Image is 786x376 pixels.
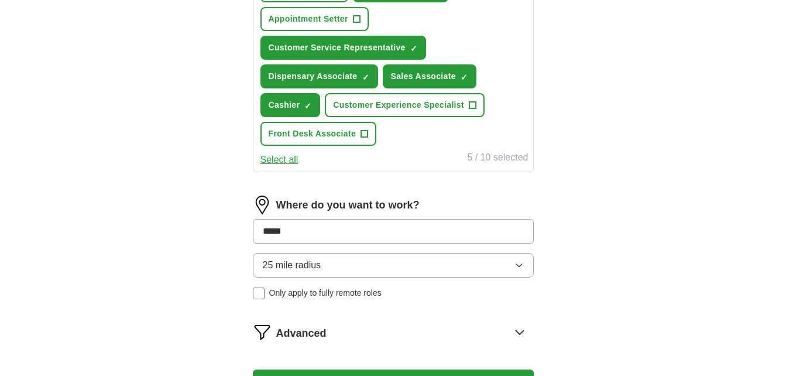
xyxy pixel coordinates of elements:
button: Dispensary Associate✓ [260,64,378,88]
button: Sales Associate✓ [383,64,476,88]
span: Dispensary Associate [269,70,358,83]
img: filter [253,323,272,341]
span: Sales Associate [391,70,456,83]
img: location.png [253,196,272,214]
button: Appointment Setter [260,7,369,31]
span: Only apply to fully remote roles [269,287,382,299]
label: Where do you want to work? [276,197,420,213]
span: ✓ [304,101,311,111]
button: Customer Experience Specialist [325,93,485,117]
span: Customer Experience Specialist [333,99,464,111]
button: Cashier✓ [260,93,321,117]
span: Cashier [269,99,300,111]
button: 25 mile radius [253,253,534,278]
span: Appointment Setter [269,13,348,25]
button: Customer Service Representative✓ [260,36,426,60]
span: ✓ [410,44,417,53]
span: 25 mile radius [263,258,321,272]
input: Only apply to fully remote roles [253,288,265,299]
span: Front Desk Associate [269,128,356,140]
span: Customer Service Representative [269,42,406,54]
span: ✓ [461,73,468,82]
div: 5 / 10 selected [467,151,528,167]
span: ✓ [362,73,369,82]
span: Advanced [276,326,327,341]
button: Select all [260,153,298,167]
button: Front Desk Associate [260,122,377,146]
